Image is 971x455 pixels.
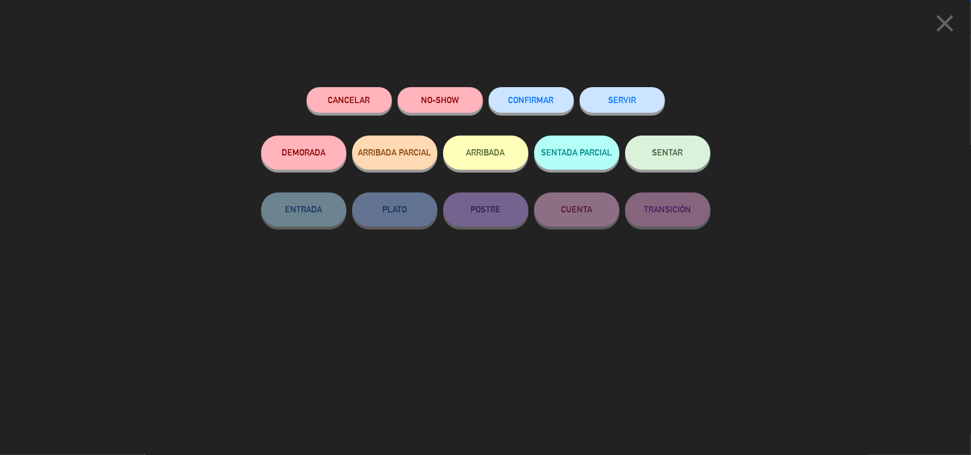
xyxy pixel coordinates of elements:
[398,87,483,113] button: NO-SHOW
[534,192,619,227] button: CUENTA
[261,136,346,170] button: DEMORADA
[352,136,437,170] button: ARRIBADA PARCIAL
[931,9,959,38] i: close
[261,192,346,227] button: ENTRADA
[489,87,574,113] button: CONFIRMAR
[625,192,710,227] button: TRANSICIÓN
[443,192,528,227] button: POSTRE
[534,136,619,170] button: SENTADA PARCIAL
[927,9,962,42] button: close
[625,136,710,170] button: SENTAR
[509,95,554,105] span: CONFIRMAR
[652,147,683,157] span: SENTAR
[443,136,528,170] button: ARRIBADA
[580,87,665,113] button: SERVIR
[307,87,392,113] button: Cancelar
[352,192,437,227] button: PLATO
[358,147,431,157] span: ARRIBADA PARCIAL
